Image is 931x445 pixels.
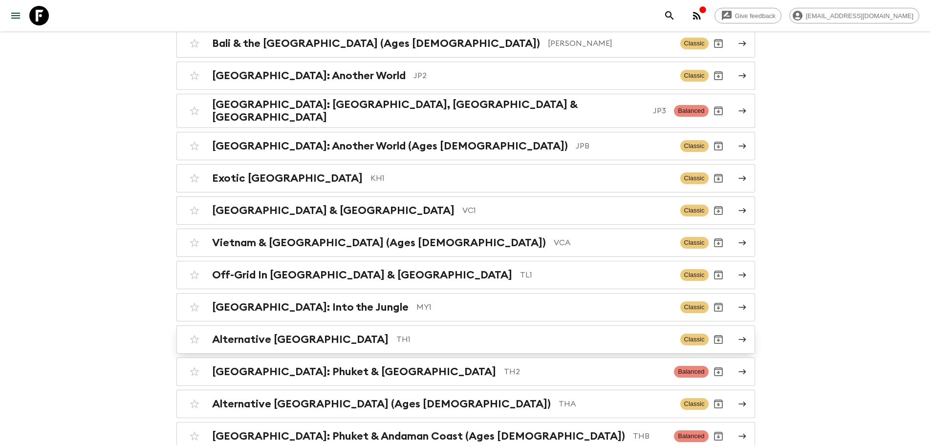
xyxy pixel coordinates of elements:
button: Archive [709,136,728,156]
a: Give feedback [714,8,781,23]
h2: Alternative [GEOGRAPHIC_DATA] (Ages [DEMOGRAPHIC_DATA]) [212,398,551,410]
button: Archive [709,101,728,121]
p: TH1 [396,334,672,345]
p: THA [559,398,672,410]
h2: Alternative [GEOGRAPHIC_DATA] [212,333,389,346]
button: search adventures [660,6,679,25]
p: JP3 [653,105,666,117]
a: [GEOGRAPHIC_DATA] & [GEOGRAPHIC_DATA]VC1ClassicArchive [176,196,755,225]
p: TH2 [504,366,667,378]
h2: Vietnam & [GEOGRAPHIC_DATA] (Ages [DEMOGRAPHIC_DATA]) [212,236,546,249]
span: Classic [680,398,709,410]
span: Give feedback [730,12,781,20]
a: Alternative [GEOGRAPHIC_DATA]TH1ClassicArchive [176,325,755,354]
a: [GEOGRAPHIC_DATA]: Into the JungleMY1ClassicArchive [176,293,755,321]
a: [GEOGRAPHIC_DATA]: Phuket & [GEOGRAPHIC_DATA]TH2BalancedArchive [176,358,755,386]
button: Archive [709,330,728,349]
span: Classic [680,205,709,216]
h2: [GEOGRAPHIC_DATA]: [GEOGRAPHIC_DATA], [GEOGRAPHIC_DATA] & [GEOGRAPHIC_DATA] [212,98,646,124]
h2: [GEOGRAPHIC_DATA]: Into the Jungle [212,301,409,314]
button: Archive [709,66,728,85]
span: [EMAIL_ADDRESS][DOMAIN_NAME] [801,12,919,20]
h2: [GEOGRAPHIC_DATA]: Phuket & [GEOGRAPHIC_DATA] [212,365,496,378]
button: Archive [709,394,728,414]
a: Vietnam & [GEOGRAPHIC_DATA] (Ages [DEMOGRAPHIC_DATA])VCAClassicArchive [176,229,755,257]
p: THB [633,430,667,442]
a: [GEOGRAPHIC_DATA]: Another World (Ages [DEMOGRAPHIC_DATA])JPBClassicArchive [176,132,755,160]
p: TL1 [520,269,672,281]
span: Classic [680,70,709,82]
p: MY1 [416,301,672,313]
a: Exotic [GEOGRAPHIC_DATA]KH1ClassicArchive [176,164,755,192]
h2: [GEOGRAPHIC_DATA]: Phuket & Andaman Coast (Ages [DEMOGRAPHIC_DATA]) [212,430,625,443]
span: Classic [680,140,709,152]
span: Balanced [674,430,708,442]
span: Classic [680,237,709,249]
a: Bali & the [GEOGRAPHIC_DATA] (Ages [DEMOGRAPHIC_DATA])[PERSON_NAME]ClassicArchive [176,29,755,58]
span: Classic [680,172,709,184]
button: Archive [709,362,728,381]
div: [EMAIL_ADDRESS][DOMAIN_NAME] [789,8,919,23]
h2: [GEOGRAPHIC_DATA] & [GEOGRAPHIC_DATA] [212,204,455,217]
a: [GEOGRAPHIC_DATA]: Another WorldJP2ClassicArchive [176,62,755,90]
button: Archive [709,297,728,317]
h2: [GEOGRAPHIC_DATA]: Another World (Ages [DEMOGRAPHIC_DATA]) [212,140,568,152]
a: Alternative [GEOGRAPHIC_DATA] (Ages [DEMOGRAPHIC_DATA])THAClassicArchive [176,390,755,418]
h2: Exotic [GEOGRAPHIC_DATA] [212,172,363,185]
p: JPB [576,140,672,152]
h2: Bali & the [GEOGRAPHIC_DATA] (Ages [DEMOGRAPHIC_DATA]) [212,37,540,50]
p: VCA [554,237,672,249]
a: Off-Grid In [GEOGRAPHIC_DATA] & [GEOGRAPHIC_DATA]TL1ClassicArchive [176,261,755,289]
span: Classic [680,269,709,281]
button: menu [6,6,25,25]
p: VC1 [462,205,672,216]
h2: [GEOGRAPHIC_DATA]: Another World [212,69,406,82]
a: [GEOGRAPHIC_DATA]: [GEOGRAPHIC_DATA], [GEOGRAPHIC_DATA] & [GEOGRAPHIC_DATA]JP3BalancedArchive [176,94,755,128]
p: KH1 [370,172,672,184]
span: Classic [680,334,709,345]
span: Classic [680,38,709,49]
p: JP2 [413,70,672,82]
p: [PERSON_NAME] [548,38,672,49]
button: Archive [709,169,728,188]
span: Balanced [674,366,708,378]
button: Archive [709,34,728,53]
button: Archive [709,233,728,253]
button: Archive [709,201,728,220]
button: Archive [709,265,728,285]
span: Balanced [674,105,708,117]
h2: Off-Grid In [GEOGRAPHIC_DATA] & [GEOGRAPHIC_DATA] [212,269,512,281]
span: Classic [680,301,709,313]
